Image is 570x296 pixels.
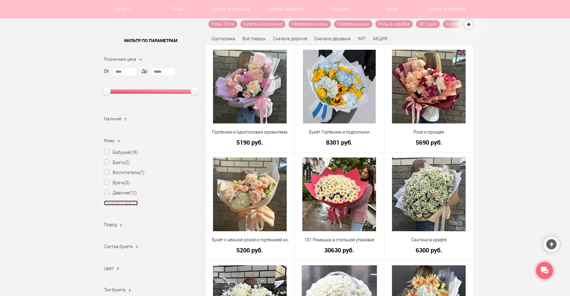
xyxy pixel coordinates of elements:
a: 5190 руб. [209,139,291,146]
a: Роза и орхидеи [388,129,470,135]
span: Сортировка [211,36,235,41]
a: 6300 руб. [388,247,470,253]
a: Сначала дешевые [314,36,351,41]
ins: (18) [130,150,138,155]
img: Букет Гортензии и подсолнухи [303,50,376,123]
ins: (2) [125,160,130,165]
a: Розы 70 см [208,20,237,28]
label: Девочке [104,190,137,196]
span: Розничная цена [104,57,136,62]
span: Цвет [104,266,114,271]
img: Сантини в крафте [392,158,466,231]
span: Состав букета [104,244,133,249]
ins: (3) [125,180,130,185]
a: АКЦИЯ [373,36,387,41]
a: Букеты из роз микс [240,20,285,28]
a: Гортензии и одноголовая хризантема [209,129,291,135]
a: Розы в коробке [375,20,413,28]
label: Врачу [104,180,130,186]
a: 101 Ромашка в стильной упаковке [299,237,380,243]
a: 5690 руб. [388,139,470,146]
a: 201 роза [416,20,440,28]
a: Кремовые розы [334,20,372,28]
span: Наличие [104,116,121,121]
a: Букет с нежной розой и гортензией из свежих цветов [209,237,291,243]
label: От [104,68,109,75]
ins: (7) [139,170,145,175]
span: Кому [104,138,114,143]
img: Букет с нежной розой и гортензией из свежих цветов [213,158,287,231]
ins: (12) [129,190,137,195]
a: 5200 руб. [209,247,291,253]
img: Роза и орхидеи [392,50,466,123]
a: Букеты из 101 розы [443,20,489,28]
span: Повод [104,222,117,227]
a: 8301 руб. [299,139,380,146]
label: Брату [104,159,130,166]
a: Персиковые розы [289,20,331,28]
span: Тип букета [104,287,126,292]
a: Сначала дорогие [273,36,307,41]
label: Воспитателю [104,169,145,176]
a: Букет Гортензии и подсолнухи [299,129,380,135]
img: Гортензии и одноголовая хризантема [213,50,287,123]
span: Фильтр по параметрам [97,33,205,48]
a: 30630 руб. [299,247,380,253]
a: Показать еще 22 [104,201,138,205]
img: 101 Ромашка в стильной упаковке [302,158,376,231]
a: Все товары [242,36,266,41]
label: Бабушке [104,149,138,156]
label: До [142,68,147,75]
a: ХИТ [358,36,366,41]
a: Сантини в крафте [388,237,470,243]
